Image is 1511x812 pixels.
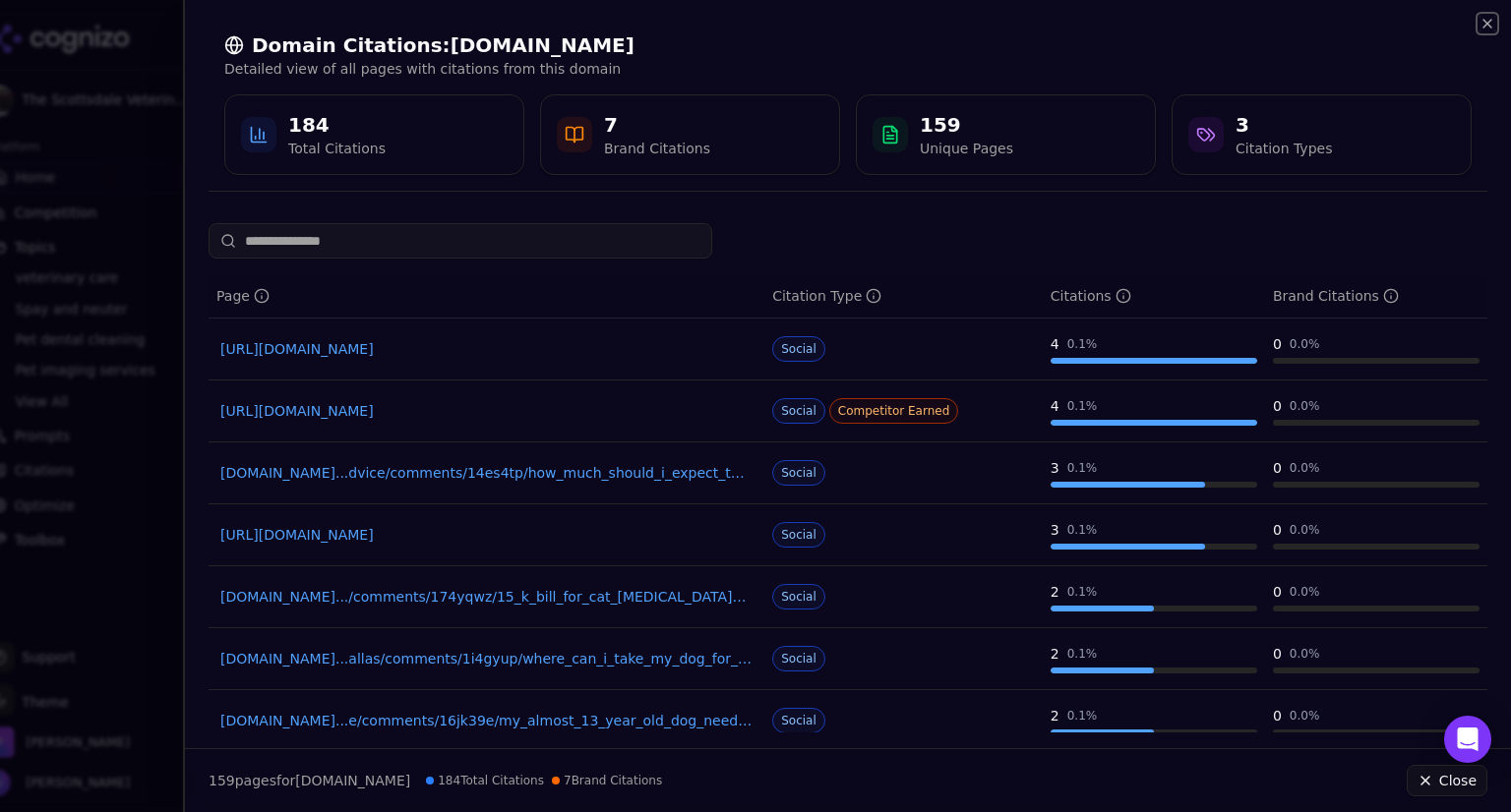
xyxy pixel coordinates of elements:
[1290,398,1320,414] div: 0.0 %
[209,773,235,788] span: 159
[1051,334,1059,354] div: 4
[288,139,386,158] div: Total Citations
[1273,396,1282,416] div: 0
[1067,460,1098,476] div: 0.1 %
[1067,708,1098,724] div: 0.1 %
[1273,286,1399,306] div: Brand Citations
[772,336,825,362] span: Social
[764,274,1043,319] th: citationTypes
[1273,644,1282,664] div: 0
[295,773,410,788] span: [DOMAIN_NAME]
[1236,111,1332,139] div: 3
[1290,336,1320,352] div: 0.0 %
[1067,522,1098,538] div: 0.1 %
[1273,520,1282,540] div: 0
[1273,334,1282,354] div: 0
[209,274,764,319] th: page
[772,398,825,424] span: Social
[220,649,753,668] a: [DOMAIN_NAME]...allas/comments/1i4gyup/where_can_i_take_my_dog_for_a_[MEDICAL_DATA]
[220,401,753,421] a: [URL][DOMAIN_NAME]
[772,460,825,486] span: Social
[1067,584,1098,600] div: 0.1 %
[220,711,753,730] a: [DOMAIN_NAME]...e/comments/16jk39e/my_almost_13_year_old_dog_needs_dental_workteeth
[209,771,410,790] p: page s for
[772,708,825,733] span: Social
[1051,286,1131,306] div: Citations
[1051,582,1059,602] div: 2
[1273,582,1282,602] div: 0
[1067,398,1098,414] div: 0.1 %
[1290,584,1320,600] div: 0.0 %
[1290,646,1320,662] div: 0.0 %
[1290,522,1320,538] div: 0.0 %
[1051,520,1059,540] div: 3
[1051,458,1059,478] div: 3
[1043,274,1265,319] th: totalCitationCount
[1051,396,1059,416] div: 4
[1407,765,1487,796] button: Close
[220,339,753,359] a: [URL][DOMAIN_NAME]
[772,286,881,306] div: Citation Type
[224,31,1472,59] h2: Domain Citations: [DOMAIN_NAME]
[604,139,710,158] div: Brand Citations
[1273,458,1282,478] div: 0
[1290,708,1320,724] div: 0.0 %
[220,463,753,483] a: [DOMAIN_NAME]...dvice/comments/14es4tp/how_much_should_i_expect_to_pay_for_a_feline
[288,111,386,139] div: 184
[604,111,710,139] div: 7
[772,522,825,548] span: Social
[224,59,1472,79] p: Detailed view of all pages with citations from this domain
[1051,644,1059,664] div: 2
[220,587,753,607] a: [DOMAIN_NAME].../comments/174yqwz/15_k_bill_for_cat_[MEDICAL_DATA]_that_seems_crazy
[772,584,825,609] span: Social
[920,139,1013,158] div: Unique Pages
[426,773,544,788] span: 184 Total Citations
[1067,646,1098,662] div: 0.1 %
[1265,274,1487,319] th: brandCitationCount
[1290,460,1320,476] div: 0.0 %
[920,111,1013,139] div: 159
[552,773,662,788] span: 7 Brand Citations
[829,398,959,424] span: Competitor Earned
[1236,139,1332,158] div: Citation Types
[216,286,270,306] div: Page
[220,525,753,545] a: [URL][DOMAIN_NAME]
[1273,706,1282,725] div: 0
[1067,336,1098,352] div: 0.1 %
[772,646,825,671] span: Social
[1051,706,1059,725] div: 2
